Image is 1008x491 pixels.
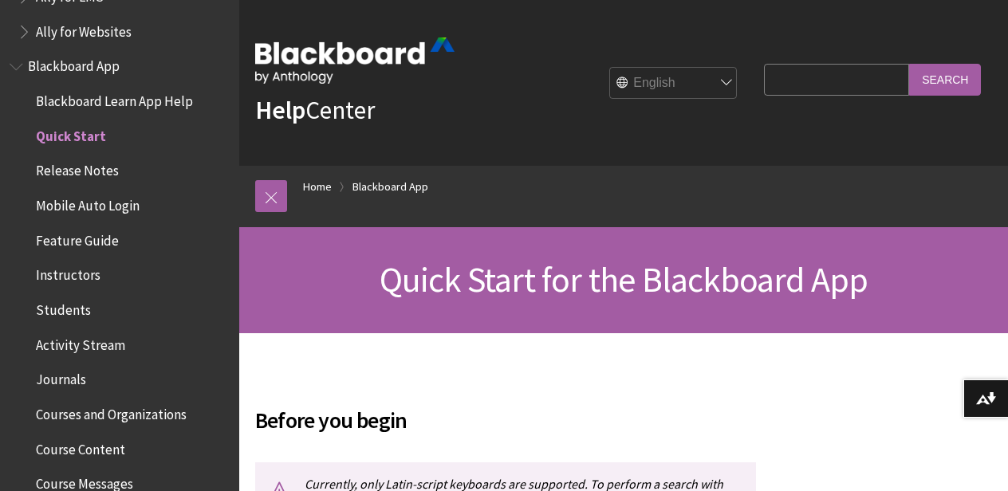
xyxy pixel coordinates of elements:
[36,436,125,458] span: Course Content
[36,332,125,353] span: Activity Stream
[36,367,86,388] span: Journals
[36,158,119,179] span: Release Notes
[610,68,738,100] select: Site Language Selector
[303,177,332,197] a: Home
[255,94,375,126] a: HelpCenter
[36,262,100,284] span: Instructors
[36,297,91,318] span: Students
[36,227,119,249] span: Feature Guide
[255,37,455,84] img: Blackboard by Anthology
[36,88,193,109] span: Blackboard Learn App Help
[909,64,981,95] input: Search
[36,123,106,144] span: Quick Start
[255,94,305,126] strong: Help
[255,403,756,437] span: Before you begin
[28,53,120,75] span: Blackboard App
[380,257,868,301] span: Quick Start for the Blackboard App
[352,177,428,197] a: Blackboard App
[36,192,140,214] span: Mobile Auto Login
[36,401,187,422] span: Courses and Organizations
[36,18,132,40] span: Ally for Websites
